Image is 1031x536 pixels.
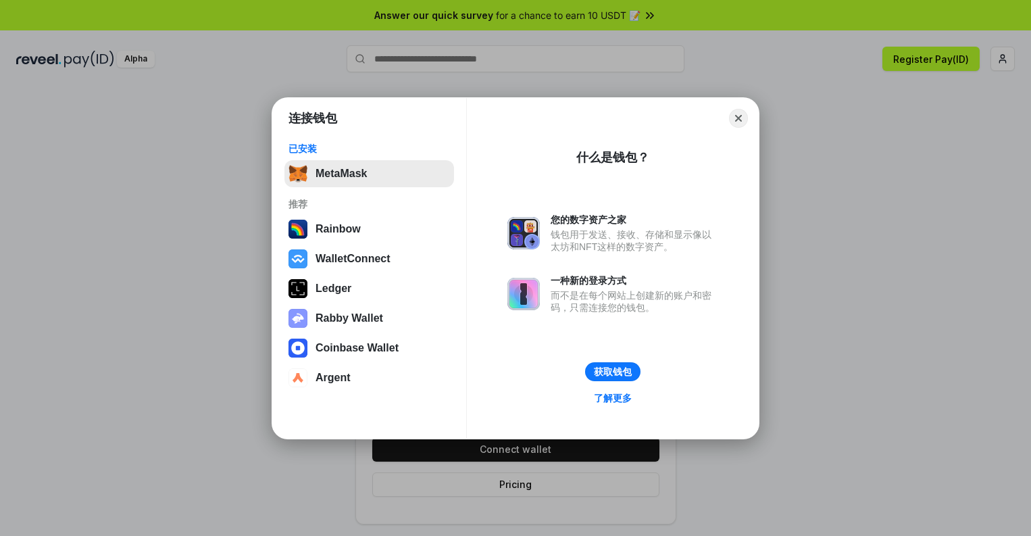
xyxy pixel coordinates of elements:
button: MetaMask [284,160,454,187]
div: 一种新的登录方式 [551,274,718,287]
h1: 连接钱包 [288,110,337,126]
div: Argent [316,372,351,384]
button: Rabby Wallet [284,305,454,332]
div: 已安装 [288,143,450,155]
div: 您的数字资产之家 [551,214,718,226]
button: Ledger [284,275,454,302]
div: Ledger [316,283,351,295]
div: 获取钱包 [594,366,632,378]
img: svg+xml,%3Csvg%20width%3D%2228%22%20height%3D%2228%22%20viewBox%3D%220%200%2028%2028%22%20fill%3D... [288,249,307,268]
div: 推荐 [288,198,450,210]
img: svg+xml,%3Csvg%20xmlns%3D%22http%3A%2F%2Fwww.w3.org%2F2000%2Fsvg%22%20fill%3D%22none%22%20viewBox... [507,217,540,249]
div: 钱包用于发送、接收、存储和显示像以太坊和NFT这样的数字资产。 [551,228,718,253]
button: WalletConnect [284,245,454,272]
div: Coinbase Wallet [316,342,399,354]
img: svg+xml,%3Csvg%20width%3D%2228%22%20height%3D%2228%22%20viewBox%3D%220%200%2028%2028%22%20fill%3D... [288,368,307,387]
div: 而不是在每个网站上创建新的账户和密码，只需连接您的钱包。 [551,289,718,314]
button: 获取钱包 [585,362,640,381]
img: svg+xml,%3Csvg%20xmlns%3D%22http%3A%2F%2Fwww.w3.org%2F2000%2Fsvg%22%20fill%3D%22none%22%20viewBox... [507,278,540,310]
div: Rainbow [316,223,361,235]
img: svg+xml,%3Csvg%20xmlns%3D%22http%3A%2F%2Fwww.w3.org%2F2000%2Fsvg%22%20width%3D%2228%22%20height%3... [288,279,307,298]
button: Rainbow [284,216,454,243]
div: 什么是钱包？ [576,149,649,166]
img: svg+xml,%3Csvg%20width%3D%22120%22%20height%3D%22120%22%20viewBox%3D%220%200%20120%20120%22%20fil... [288,220,307,239]
button: Close [729,109,748,128]
button: Coinbase Wallet [284,335,454,362]
img: svg+xml,%3Csvg%20width%3D%2228%22%20height%3D%2228%22%20viewBox%3D%220%200%2028%2028%22%20fill%3D... [288,339,307,358]
div: WalletConnect [316,253,391,265]
div: MetaMask [316,168,367,180]
div: Rabby Wallet [316,312,383,324]
img: svg+xml,%3Csvg%20xmlns%3D%22http%3A%2F%2Fwww.w3.org%2F2000%2Fsvg%22%20fill%3D%22none%22%20viewBox... [288,309,307,328]
div: 了解更多 [594,392,632,404]
a: 了解更多 [586,389,640,407]
button: Argent [284,364,454,391]
img: svg+xml,%3Csvg%20fill%3D%22none%22%20height%3D%2233%22%20viewBox%3D%220%200%2035%2033%22%20width%... [288,164,307,183]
